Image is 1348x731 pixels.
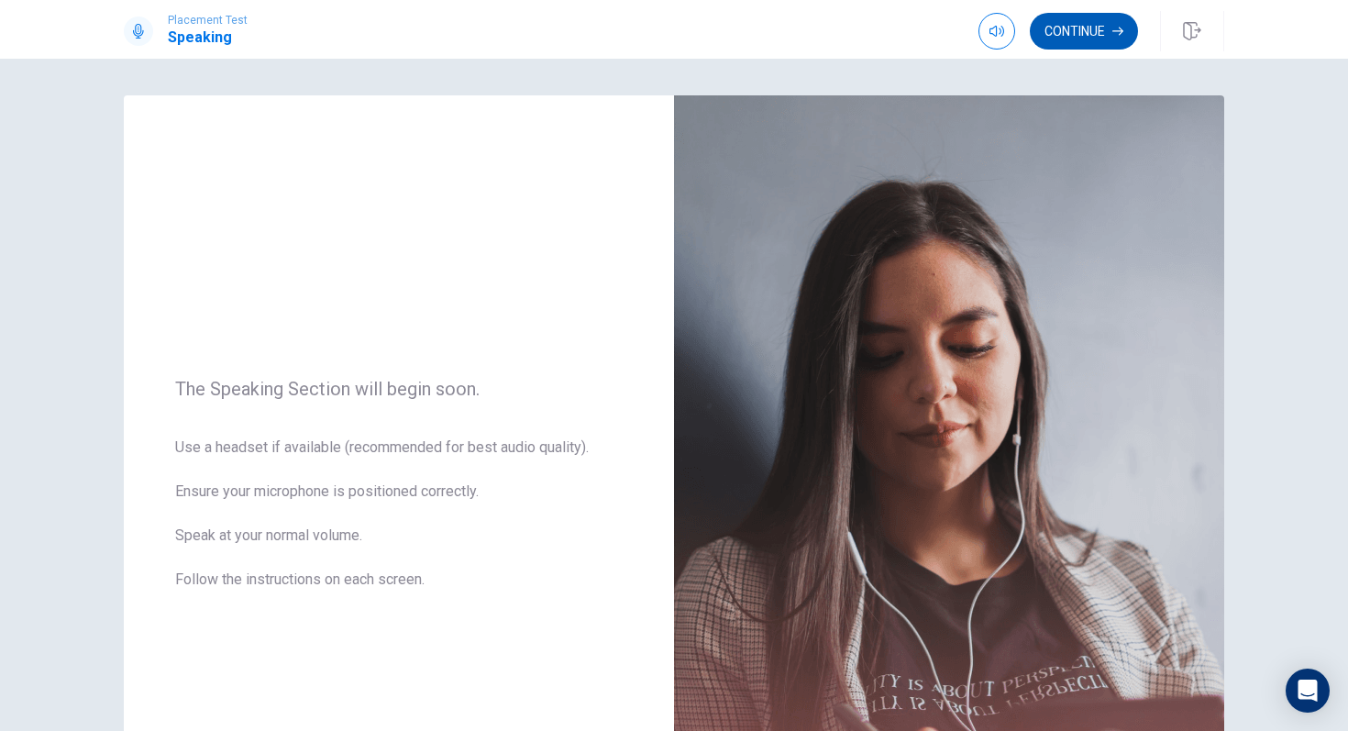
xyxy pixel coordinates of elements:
span: The Speaking Section will begin soon. [175,378,623,400]
span: Use a headset if available (recommended for best audio quality). Ensure your microphone is positi... [175,437,623,613]
div: Open Intercom Messenger [1286,669,1330,713]
h1: Speaking [168,27,248,49]
span: Placement Test [168,14,248,27]
button: Continue [1030,13,1138,50]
